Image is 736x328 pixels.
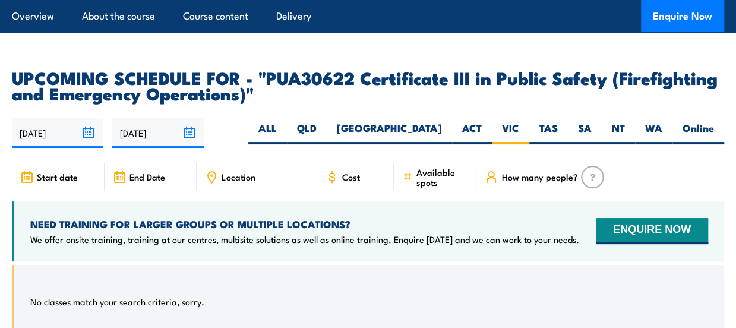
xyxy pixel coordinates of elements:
[492,121,529,144] label: VIC
[635,121,672,144] label: WA
[37,172,78,182] span: Start date
[12,70,724,100] h2: UPCOMING SCHEDULE FOR - "PUA30622 Certificate III in Public Safety (Firefighting and Emergency Op...
[12,118,103,148] input: From date
[30,296,204,308] p: No classes match your search criteria, sorry.
[112,118,204,148] input: To date
[248,121,287,144] label: ALL
[30,217,579,231] h4: NEED TRAINING FOR LARGER GROUPS OR MULTIPLE LOCATIONS?
[416,167,468,187] span: Available spots
[602,121,635,144] label: NT
[327,121,452,144] label: [GEOGRAPHIC_DATA]
[452,121,492,144] label: ACT
[596,218,708,244] button: ENQUIRE NOW
[672,121,724,144] label: Online
[568,121,602,144] label: SA
[129,172,165,182] span: End Date
[30,234,579,245] p: We offer onsite training, training at our centres, multisite solutions as well as online training...
[529,121,568,144] label: TAS
[501,172,577,182] span: How many people?
[287,121,327,144] label: QLD
[222,172,255,182] span: Location
[342,172,360,182] span: Cost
